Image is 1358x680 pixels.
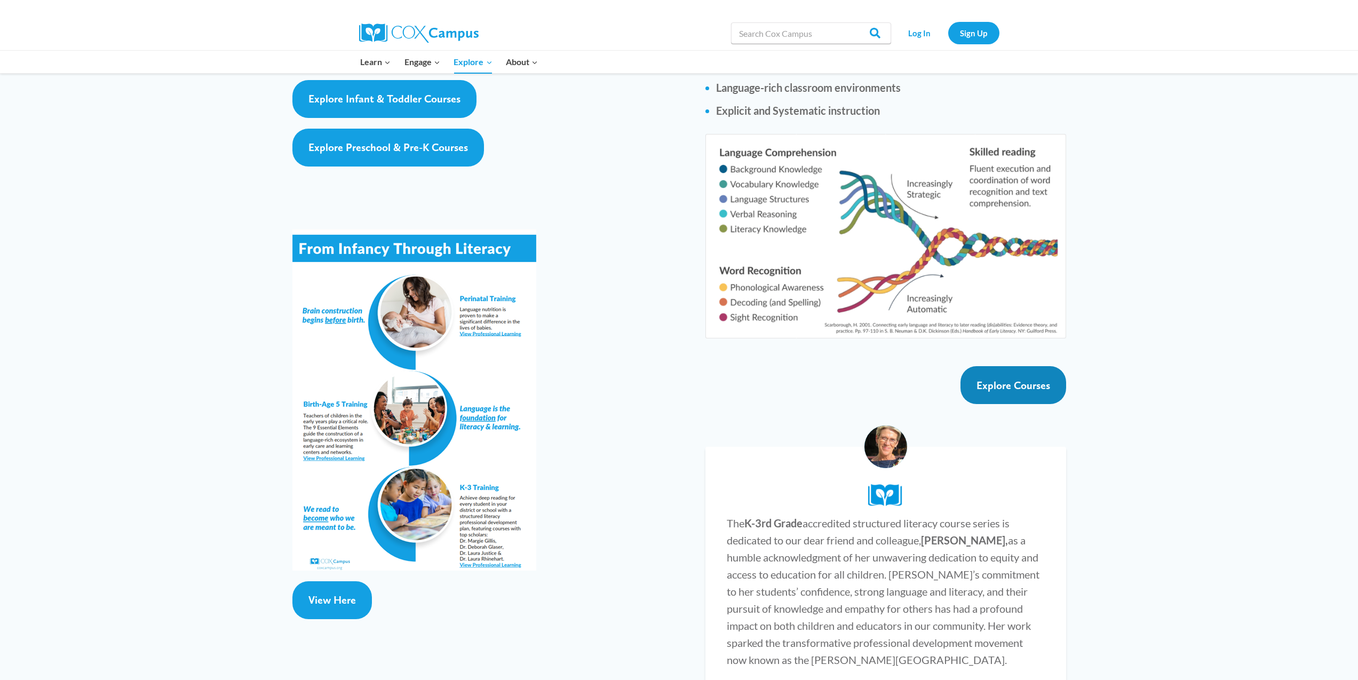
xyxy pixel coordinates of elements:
span: Explore Courses [976,379,1050,392]
span: Explore Preschool & Pre-K Courses [308,141,468,154]
a: Sign Up [948,22,999,44]
button: Child menu of Explore [447,51,499,73]
strong: Explicit and Systematic instruction [716,104,880,117]
span: The accredited structured literacy course series is dedicated to our dear friend and colleague, a... [727,517,1039,666]
button: Child menu of Learn [354,51,398,73]
a: Explore Courses [960,366,1066,404]
input: Search Cox Campus [731,22,891,44]
img: Diagram of Scarborough's Rope [705,134,1066,338]
a: Explore Preschool & Pre-K Courses [292,129,484,167]
nav: Secondary Navigation [896,22,999,44]
a: Log In [896,22,943,44]
button: Child menu of About [499,51,545,73]
nav: Primary Navigation [354,51,545,73]
strong: K-3rd Grade [744,517,803,529]
strong: [PERSON_NAME], [921,534,1008,547]
a: View Here [292,581,372,619]
span: Explore Infant & Toddler Courses [308,92,460,105]
a: Explore Infant & Toddler Courses [292,80,477,118]
button: Child menu of Engage [398,51,447,73]
img: _Systems Doc - B5 [292,229,536,571]
img: Cox Campus [359,23,479,43]
strong: Language-rich classroom environments [716,81,901,94]
span: View Here [308,594,356,606]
